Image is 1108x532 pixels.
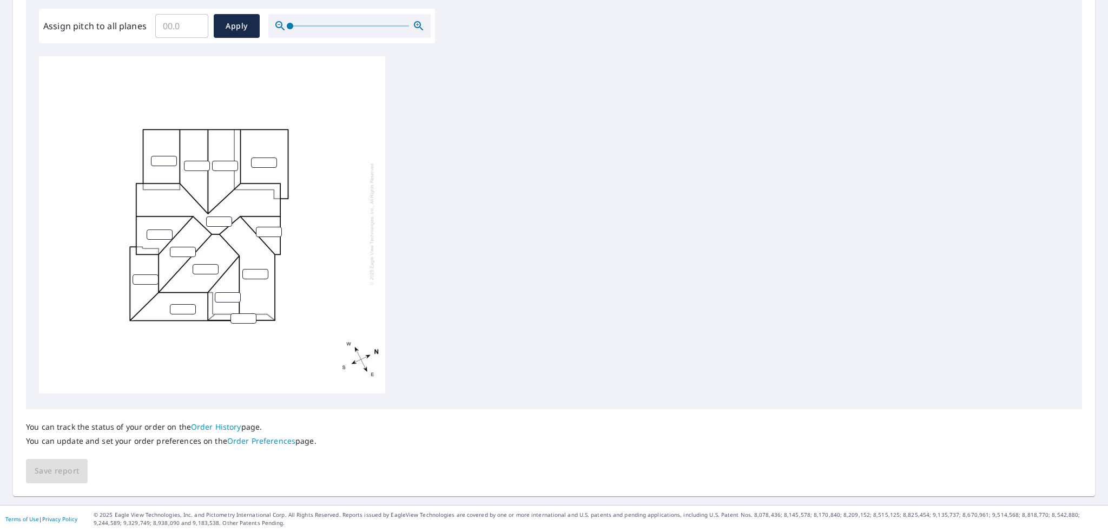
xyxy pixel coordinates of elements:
[94,511,1103,527] p: © 2025 Eagle View Technologies, Inc. and Pictometry International Corp. All Rights Reserved. Repo...
[191,422,241,432] a: Order History
[42,515,77,523] a: Privacy Policy
[214,14,260,38] button: Apply
[227,436,295,446] a: Order Preferences
[43,19,147,32] label: Assign pitch to all planes
[26,422,316,432] p: You can track the status of your order on the page.
[5,516,77,522] p: |
[5,515,39,523] a: Terms of Use
[155,11,208,41] input: 00.0
[26,436,316,446] p: You can update and set your order preferences on the page.
[222,19,251,33] span: Apply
